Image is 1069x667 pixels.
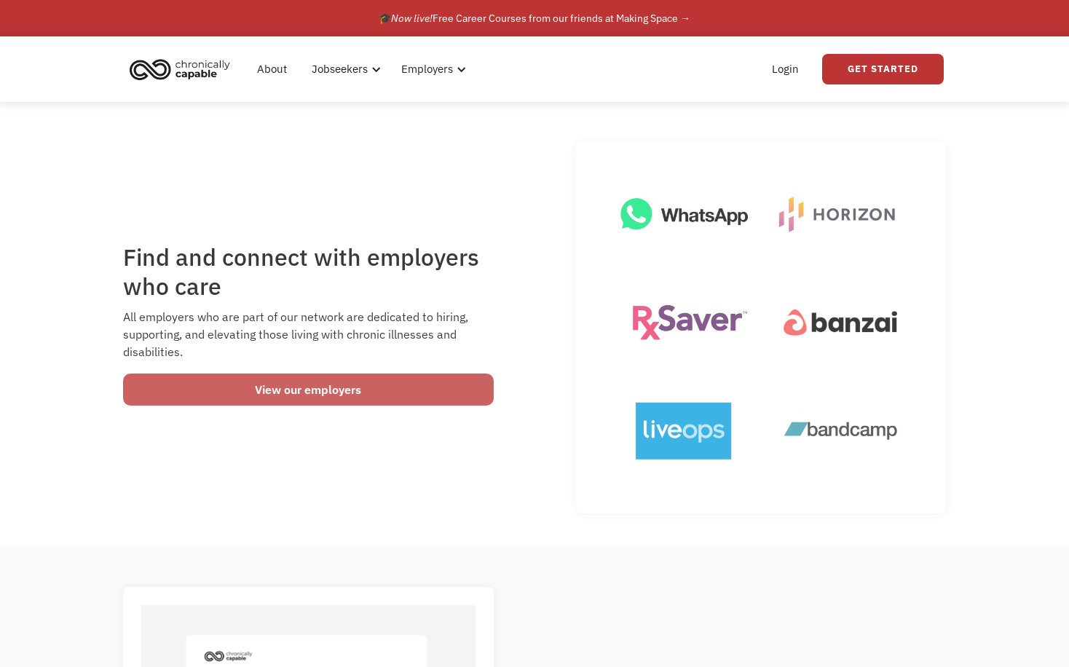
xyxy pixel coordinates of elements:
a: View our employers [123,374,494,406]
img: Chronically Capable logo [125,53,234,85]
a: Get Started [822,54,944,84]
div: Employers [401,60,453,78]
a: Login [763,46,808,92]
div: Jobseekers [303,46,385,92]
a: About [248,46,296,92]
div: All employers who are part of our network are dedicated to hiring, supporting, and elevating thos... [123,308,494,360]
div: Employers [393,46,470,92]
div: Jobseekers [312,60,368,78]
a: home [125,53,241,85]
div: 🎓 Free Career Courses from our friends at Making Space → [379,9,690,27]
em: Now live! [391,12,433,25]
h1: Find and connect with employers who care [123,242,494,301]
